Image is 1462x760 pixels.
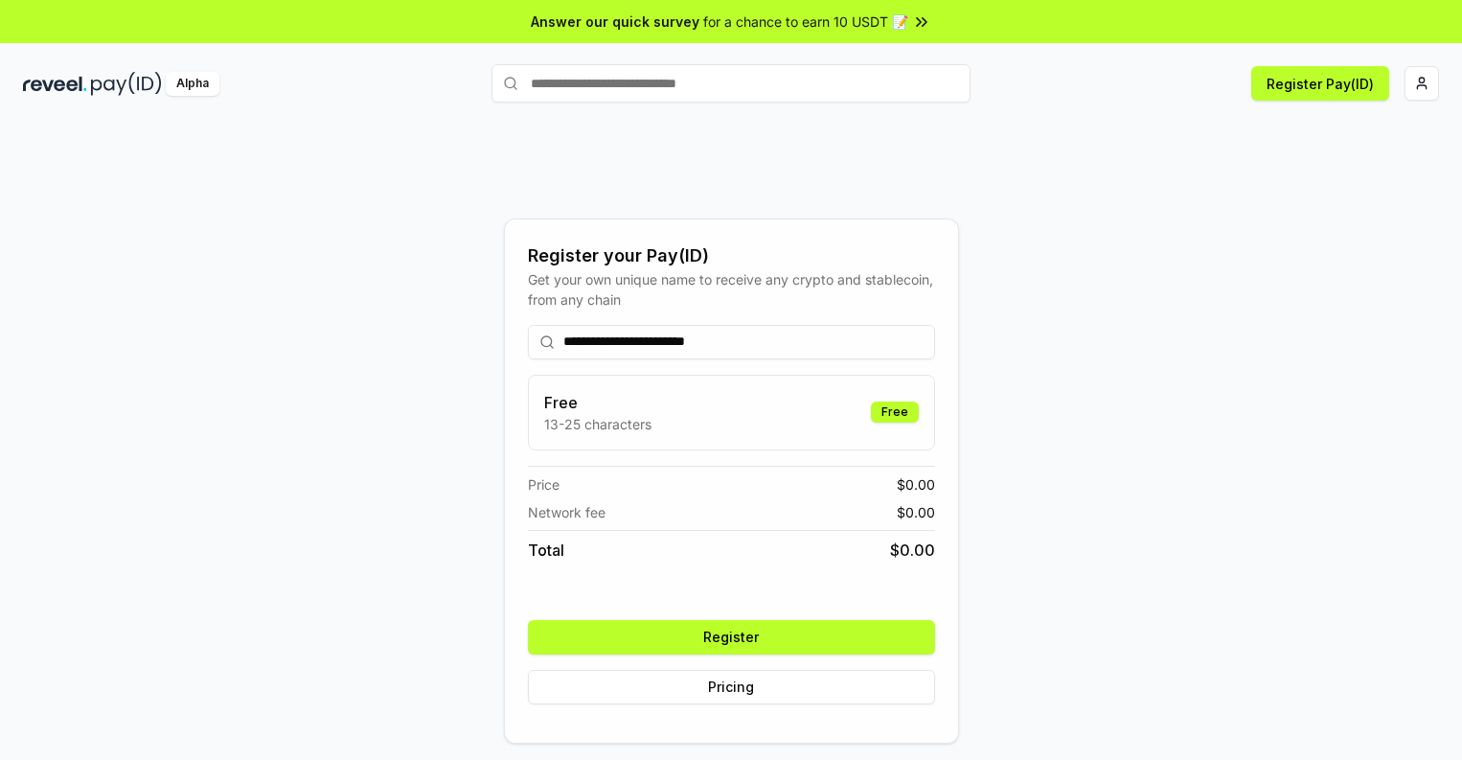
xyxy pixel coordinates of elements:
[91,72,162,96] img: pay_id
[1251,66,1389,101] button: Register Pay(ID)
[528,620,935,655] button: Register
[871,402,919,423] div: Free
[528,670,935,704] button: Pricing
[544,414,651,434] p: 13-25 characters
[166,72,219,96] div: Alpha
[531,12,699,32] span: Answer our quick survey
[23,72,87,96] img: reveel_dark
[528,269,935,310] div: Get your own unique name to receive any crypto and stablecoin, from any chain
[544,391,651,414] h3: Free
[890,539,935,562] span: $ 0.00
[528,502,605,522] span: Network fee
[897,474,935,495] span: $ 0.00
[897,502,935,522] span: $ 0.00
[703,12,908,32] span: for a chance to earn 10 USDT 📝
[528,539,564,562] span: Total
[528,474,560,495] span: Price
[528,242,935,269] div: Register your Pay(ID)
